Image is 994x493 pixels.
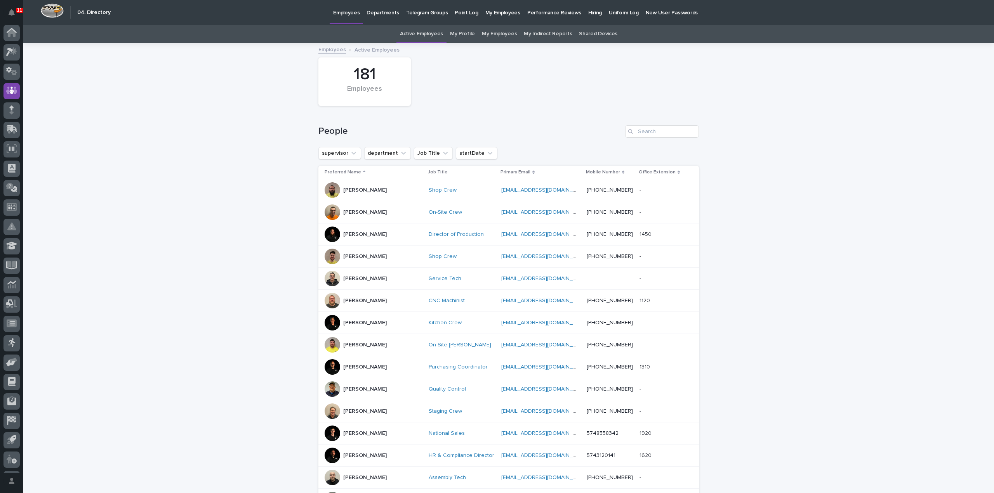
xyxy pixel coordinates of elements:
[501,254,589,259] a: [EMAIL_ADDRESS][DOMAIN_NAME]
[343,430,387,437] p: [PERSON_NAME]
[428,168,448,176] p: Job Title
[501,320,589,325] a: [EMAIL_ADDRESS][DOMAIN_NAME]
[639,340,643,348] p: -
[77,9,111,16] h2: 04. Directory
[639,318,643,326] p: -
[343,275,387,282] p: [PERSON_NAME]
[639,252,643,260] p: -
[500,168,530,176] p: Primary Email
[343,231,387,238] p: [PERSON_NAME]
[429,430,465,437] a: National Sales
[587,342,633,348] a: [PHONE_NUMBER]
[429,209,462,216] a: On-Site Crew
[429,452,494,459] a: HR & Compliance Director
[343,253,387,260] p: [PERSON_NAME]
[429,408,462,415] a: Staging Crew
[318,223,699,246] tr: [PERSON_NAME]Director of Production [EMAIL_ADDRESS][DOMAIN_NAME] [PHONE_NUMBER]14501450
[400,25,443,43] a: Active Employees
[318,422,699,445] tr: [PERSON_NAME]National Sales [EMAIL_ADDRESS][DOMAIN_NAME] 574855834219201920
[456,147,497,159] button: startDate
[332,65,398,84] div: 181
[429,386,466,393] a: Quality Control
[332,85,398,101] div: Employees
[501,364,589,370] a: [EMAIL_ADDRESS][DOMAIN_NAME]
[429,342,491,348] a: On-Site [PERSON_NAME]
[501,453,589,458] a: [EMAIL_ADDRESS][DOMAIN_NAME]
[10,9,20,22] div: Notifications11
[318,445,699,467] tr: [PERSON_NAME]HR & Compliance Director [EMAIL_ADDRESS][DOMAIN_NAME] 574312014116201620
[639,407,643,415] p: -
[429,320,462,326] a: Kitchen Crew
[318,268,699,290] tr: [PERSON_NAME]Service Tech [EMAIL_ADDRESS][DOMAIN_NAME] --
[429,275,461,282] a: Service Tech
[343,209,387,216] p: [PERSON_NAME]
[639,230,653,238] p: 1450
[501,475,589,480] a: [EMAIL_ADDRESS][DOMAIN_NAME]
[318,179,699,201] tr: [PERSON_NAME]Shop Crew [EMAIL_ADDRESS][DOMAIN_NAME] [PHONE_NUMBER]--
[639,384,643,393] p: -
[343,298,387,304] p: [PERSON_NAME]
[639,296,652,304] p: 1120
[639,208,643,216] p: -
[639,274,643,282] p: -
[587,475,633,480] a: [PHONE_NUMBER]
[343,408,387,415] p: [PERSON_NAME]
[343,364,387,370] p: [PERSON_NAME]
[587,431,619,436] a: 5748558342
[429,298,465,304] a: CNC Machinist
[318,201,699,223] tr: [PERSON_NAME]On-Site Crew [EMAIL_ADDRESS][DOMAIN_NAME] [PHONE_NUMBER]--
[429,231,484,238] a: Director of Production
[318,126,622,137] h1: People
[639,185,643,194] p: -
[639,168,676,176] p: Office Extension
[318,246,699,268] tr: [PERSON_NAME]Shop Crew [EMAIL_ADDRESS][DOMAIN_NAME] [PHONE_NUMBER]--
[429,364,488,370] a: Purchasing Coordinator
[318,147,361,159] button: supervisor
[17,7,22,13] p: 11
[587,298,633,303] a: [PHONE_NUMBER]
[318,378,699,400] tr: [PERSON_NAME]Quality Control [EMAIL_ADDRESS][DOMAIN_NAME] [PHONE_NUMBER]--
[501,431,589,436] a: [EMAIL_ADDRESS][DOMAIN_NAME]
[41,3,64,18] img: Workspace Logo
[450,25,475,43] a: My Profile
[343,342,387,348] p: [PERSON_NAME]
[501,342,589,348] a: [EMAIL_ADDRESS][DOMAIN_NAME]
[343,187,387,194] p: [PERSON_NAME]
[639,362,652,370] p: 1310
[343,320,387,326] p: [PERSON_NAME]
[587,254,633,259] a: [PHONE_NUMBER]
[343,386,387,393] p: [PERSON_NAME]
[501,276,589,281] a: [EMAIL_ADDRESS][DOMAIN_NAME]
[501,187,589,193] a: [EMAIL_ADDRESS][DOMAIN_NAME]
[318,334,699,356] tr: [PERSON_NAME]On-Site [PERSON_NAME] [EMAIL_ADDRESS][DOMAIN_NAME] [PHONE_NUMBER]--
[501,298,589,303] a: [EMAIL_ADDRESS][DOMAIN_NAME]
[318,312,699,334] tr: [PERSON_NAME]Kitchen Crew [EMAIL_ADDRESS][DOMAIN_NAME] [PHONE_NUMBER]--
[625,125,699,138] div: Search
[501,386,589,392] a: [EMAIL_ADDRESS][DOMAIN_NAME]
[587,408,633,414] a: [PHONE_NUMBER]
[482,25,517,43] a: My Employees
[639,473,643,481] p: -
[587,187,633,193] a: [PHONE_NUMBER]
[318,290,699,312] tr: [PERSON_NAME]CNC Machinist [EMAIL_ADDRESS][DOMAIN_NAME] [PHONE_NUMBER]11201120
[587,320,633,325] a: [PHONE_NUMBER]
[429,474,466,481] a: Assembly Tech
[3,5,20,21] button: Notifications
[586,168,620,176] p: Mobile Number
[587,209,633,215] a: [PHONE_NUMBER]
[587,232,633,237] a: [PHONE_NUMBER]
[524,25,572,43] a: My Indirect Reports
[587,364,633,370] a: [PHONE_NUMBER]
[325,168,361,176] p: Preferred Name
[587,386,633,392] a: [PHONE_NUMBER]
[318,467,699,489] tr: [PERSON_NAME]Assembly Tech [EMAIL_ADDRESS][DOMAIN_NAME] [PHONE_NUMBER]--
[318,356,699,378] tr: [PERSON_NAME]Purchasing Coordinator [EMAIL_ADDRESS][DOMAIN_NAME] [PHONE_NUMBER]13101310
[639,429,653,437] p: 1920
[414,147,453,159] button: Job Title
[318,45,346,54] a: Employees
[501,408,589,414] a: [EMAIL_ADDRESS][DOMAIN_NAME]
[587,453,615,458] a: 5743120141
[343,452,387,459] p: [PERSON_NAME]
[364,147,411,159] button: department
[429,187,457,194] a: Shop Crew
